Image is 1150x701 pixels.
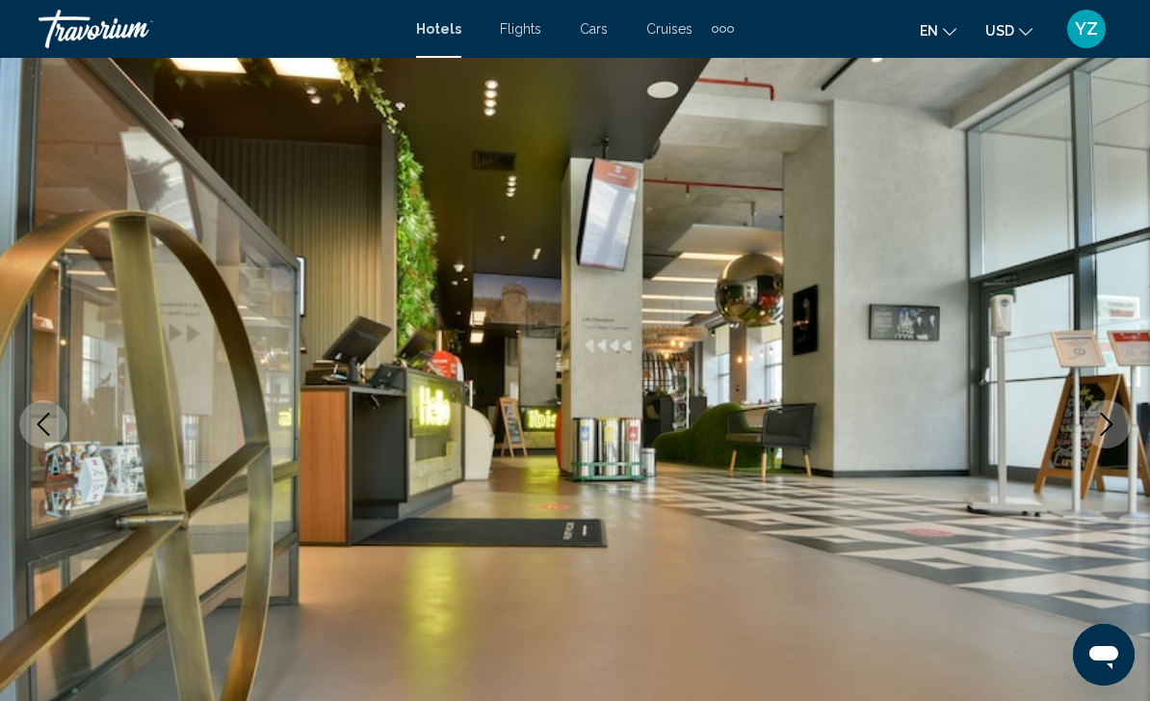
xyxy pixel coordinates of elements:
[712,13,734,44] button: Extra navigation items
[1083,400,1131,448] button: Next image
[920,16,956,44] button: Change language
[1073,624,1135,686] iframe: Кнопка запуска окна обмена сообщениями
[985,16,1032,44] button: Change currency
[500,21,541,37] a: Flights
[1075,19,1098,39] span: YZ
[985,23,1014,39] span: USD
[920,23,938,39] span: en
[19,400,67,448] button: Previous image
[580,21,608,37] a: Cars
[416,21,461,37] a: Hotels
[646,21,693,37] a: Cruises
[39,10,397,48] a: Travorium
[1061,9,1111,49] button: User Menu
